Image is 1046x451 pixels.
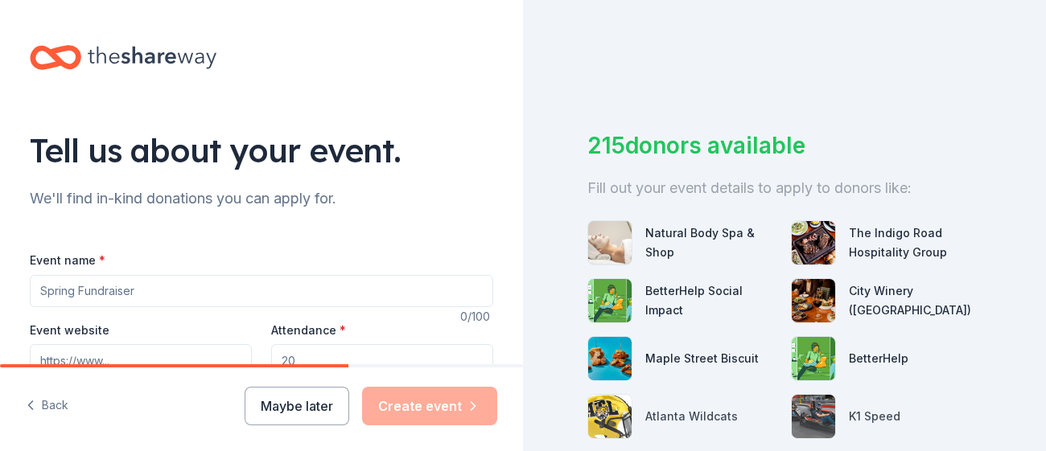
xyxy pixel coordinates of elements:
img: photo for Natural Body Spa & Shop [588,221,632,264]
button: Back [26,389,68,423]
label: Event website [30,322,109,338]
img: photo for Maple Street Biscuit [588,337,632,380]
div: City Winery ([GEOGRAPHIC_DATA]) [849,281,982,320]
input: 20 [271,344,493,376]
input: Spring Fundraiser [30,275,493,307]
div: We'll find in-kind donations you can apply for. [30,186,493,211]
div: Natural Body Spa & Shop [645,223,778,262]
img: photo for City Winery (Atlanta) [792,279,835,322]
img: photo for BetterHelp [792,337,835,380]
label: Event name [30,252,105,269]
div: 215 donors available [587,129,982,162]
div: Maple Street Biscuit [645,349,759,368]
div: Fill out your event details to apply to donors like: [587,175,982,201]
input: https://www... [30,344,252,376]
div: Tell us about your event. [30,128,493,173]
div: 0 /100 [460,307,493,326]
div: The Indigo Road Hospitality Group [849,223,982,262]
div: BetterHelp [849,349,908,368]
img: photo for BetterHelp Social Impact [588,279,632,322]
img: photo for The Indigo Road Hospitality Group [792,221,835,264]
label: Attendance [271,322,346,338]
div: BetterHelp Social Impact [645,281,778,320]
button: Maybe later [245,387,349,425]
